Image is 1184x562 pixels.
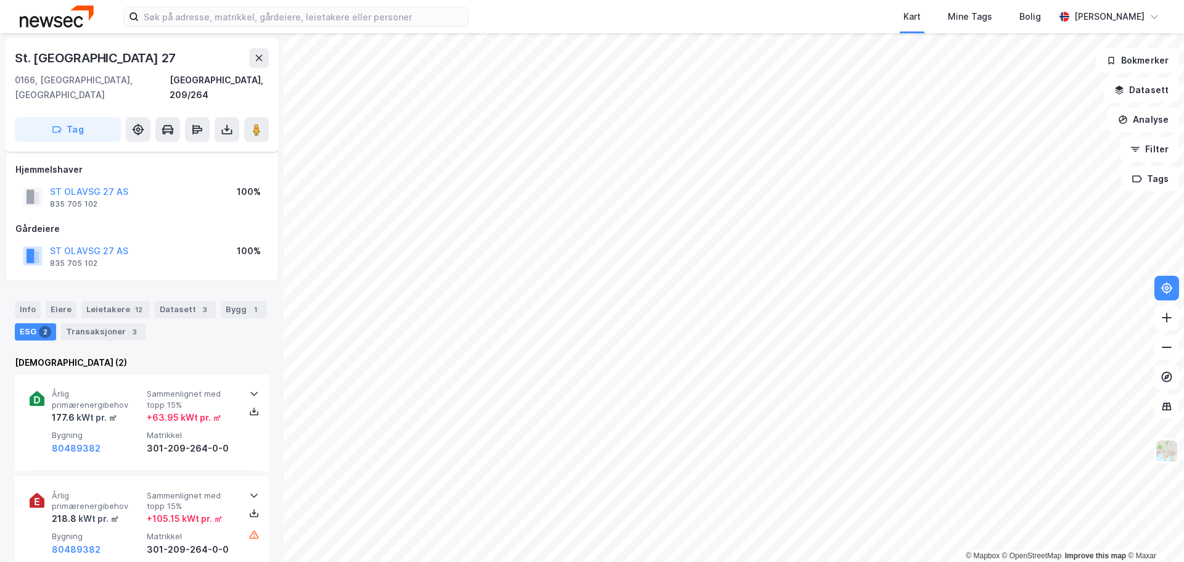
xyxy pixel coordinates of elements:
[237,184,261,199] div: 100%
[15,355,269,370] div: [DEMOGRAPHIC_DATA] (2)
[1122,167,1179,191] button: Tags
[15,117,121,142] button: Tag
[81,301,150,318] div: Leietakere
[76,511,119,526] div: kWt pr. ㎡
[221,301,266,318] div: Bygg
[1155,439,1178,463] img: Z
[39,326,51,338] div: 2
[15,73,170,102] div: 0166, [GEOGRAPHIC_DATA], [GEOGRAPHIC_DATA]
[1120,137,1179,162] button: Filter
[147,430,237,440] span: Matrikkel
[139,7,468,26] input: Søk på adresse, matrikkel, gårdeiere, leietakere eller personer
[133,304,145,316] div: 12
[199,304,211,316] div: 3
[155,301,216,318] div: Datasett
[15,162,268,177] div: Hjemmelshaver
[948,9,992,24] div: Mine Tags
[15,48,178,68] div: St. [GEOGRAPHIC_DATA] 27
[237,244,261,258] div: 100%
[1104,78,1179,102] button: Datasett
[1108,107,1179,132] button: Analyse
[52,511,119,526] div: 218.8
[1065,552,1126,560] a: Improve this map
[147,410,221,425] div: + 63.95 kWt pr. ㎡
[50,199,97,209] div: 835 705 102
[147,441,237,456] div: 301-209-264-0-0
[52,430,142,440] span: Bygning
[966,552,1000,560] a: Mapbox
[903,9,921,24] div: Kart
[147,389,237,410] span: Sammenlignet med topp 15%
[1074,9,1145,24] div: [PERSON_NAME]
[75,410,117,425] div: kWt pr. ㎡
[50,258,97,268] div: 835 705 102
[52,542,101,557] button: 80489382
[1096,48,1179,73] button: Bokmerker
[52,389,142,410] span: Årlig primærenergibehov
[15,221,268,236] div: Gårdeiere
[1122,503,1184,562] iframe: Chat Widget
[20,6,94,27] img: newsec-logo.f6e21ccffca1b3a03d2d.png
[1002,552,1062,560] a: OpenStreetMap
[147,490,237,512] span: Sammenlignet med topp 15%
[147,542,237,557] div: 301-209-264-0-0
[52,410,117,425] div: 177.6
[1019,9,1041,24] div: Bolig
[61,323,146,341] div: Transaksjoner
[52,490,142,512] span: Årlig primærenergibehov
[52,531,142,542] span: Bygning
[15,323,56,341] div: ESG
[52,441,101,456] button: 80489382
[170,73,269,102] div: [GEOGRAPHIC_DATA], 209/264
[128,326,141,338] div: 3
[15,301,41,318] div: Info
[249,304,261,316] div: 1
[147,511,223,526] div: + 105.15 kWt pr. ㎡
[46,301,76,318] div: Eiere
[147,531,237,542] span: Matrikkel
